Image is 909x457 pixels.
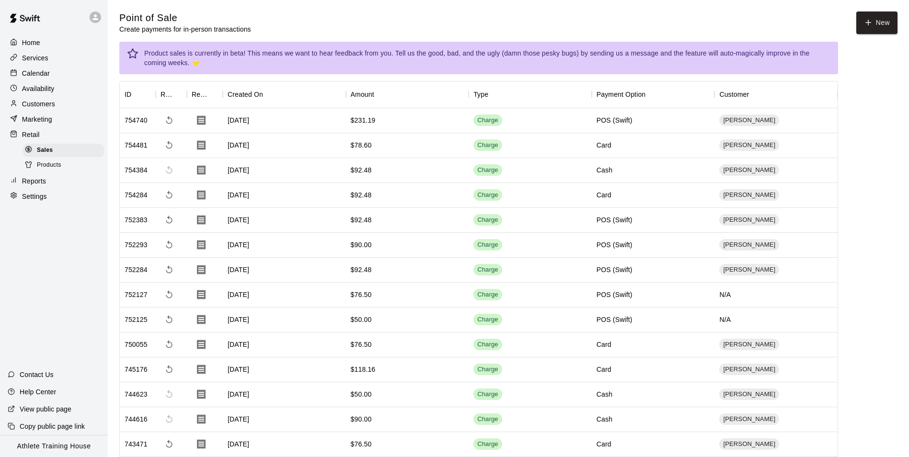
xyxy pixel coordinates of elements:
div: $50.00 [351,389,372,399]
div: [PERSON_NAME] [719,388,779,400]
button: Sort [749,88,762,101]
div: ID [120,81,156,108]
div: Charge [477,240,498,250]
div: 750055 [125,340,148,349]
div: 752284 [125,265,148,274]
div: N/A [714,283,838,308]
div: $90.00 [351,240,372,250]
div: [DATE] [223,357,346,382]
div: POS (Swift) [597,315,633,324]
a: Availability [8,81,100,96]
div: 754284 [125,190,148,200]
div: $78.60 [351,140,372,150]
div: $76.50 [351,439,372,449]
a: Services [8,51,100,65]
h5: Point of Sale [119,11,251,24]
div: Charge [477,141,498,150]
div: [DATE] [223,158,346,183]
div: Reports [8,174,100,188]
div: Cash [597,165,612,175]
div: 754481 [125,140,148,150]
p: Copy public page link [20,422,85,431]
span: Refund payment [161,186,178,204]
div: POS (Swift) [597,115,633,125]
div: [DATE] [223,283,346,308]
p: Help Center [20,387,56,397]
div: 744623 [125,389,148,399]
div: Refund [156,81,187,108]
div: 744616 [125,414,148,424]
a: Calendar [8,66,100,80]
div: Customer [714,81,838,108]
div: Card [597,340,611,349]
button: Sort [645,88,659,101]
button: Download Receipt [192,185,211,205]
button: Download Receipt [192,310,211,329]
div: Charge [477,265,498,274]
p: Availability [22,84,55,93]
span: [PERSON_NAME] [719,365,779,374]
div: $231.19 [351,115,376,125]
div: $50.00 [351,315,372,324]
p: Retail [22,130,40,139]
div: 754384 [125,165,148,175]
button: Download Receipt [192,210,211,229]
div: Created On [228,81,263,108]
div: POS (Swift) [597,240,633,250]
button: Download Receipt [192,111,211,130]
button: Download Receipt [192,285,211,304]
span: [PERSON_NAME] [719,240,779,250]
div: $76.50 [351,340,372,349]
button: Download Receipt [192,360,211,379]
div: [PERSON_NAME] [719,164,779,176]
div: Payment Option [597,81,646,108]
p: Settings [22,192,47,201]
div: Cash [597,389,612,399]
div: [DATE] [223,208,346,233]
a: Retail [8,127,100,142]
span: Refund payment [161,112,178,129]
div: [PERSON_NAME] [719,413,779,425]
button: Sort [173,88,187,101]
div: Product sales is currently in beta! This means we want to hear feedback from you. Tell us the goo... [144,45,830,71]
button: Download Receipt [192,136,211,155]
div: POS (Swift) [597,265,633,274]
span: Refund payment [161,137,178,154]
p: Contact Us [20,370,54,379]
div: [DATE] [223,407,346,432]
a: Customers [8,97,100,111]
div: [DATE] [223,308,346,332]
span: [PERSON_NAME] [719,340,779,349]
div: Cash [597,414,612,424]
div: [DATE] [223,332,346,357]
div: [DATE] [223,233,346,258]
span: Sales [37,146,53,155]
button: Download Receipt [192,410,211,429]
span: Refund payment [161,261,178,278]
button: Sort [374,88,388,101]
div: 752127 [125,290,148,299]
div: Charge [477,166,498,175]
div: Charge [477,440,498,449]
p: Customers [22,99,55,109]
button: Sort [209,88,223,101]
span: [PERSON_NAME] [719,440,779,449]
p: View public page [20,404,71,414]
div: Card [597,190,611,200]
button: New [856,11,897,34]
div: [DATE] [223,258,346,283]
span: [PERSON_NAME] [719,265,779,274]
button: Download Receipt [192,160,211,180]
div: Charge [477,116,498,125]
button: Sort [131,88,145,101]
div: Settings [8,189,100,204]
span: Refund payment [161,361,178,378]
span: [PERSON_NAME] [719,116,779,125]
button: Sort [263,88,276,101]
div: [PERSON_NAME] [719,239,779,251]
span: Cannot make a refund for non card payments [161,411,178,428]
div: Payment Option [592,81,715,108]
